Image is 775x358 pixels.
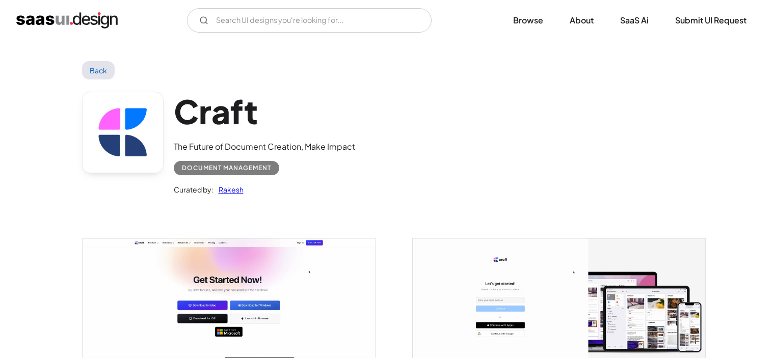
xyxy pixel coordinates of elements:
[557,9,606,32] a: About
[174,141,355,153] div: The Future of Document Creation, Make Impact
[174,92,355,131] h1: Craft
[608,9,661,32] a: SaaS Ai
[501,9,555,32] a: Browse
[213,183,244,196] a: Rakesh
[82,61,115,79] a: Back
[187,8,432,33] form: Email Form
[174,183,213,196] div: Curated by:
[182,162,271,174] div: Document Management
[16,12,118,29] a: home
[663,9,759,32] a: Submit UI Request
[187,8,432,33] input: Search UI designs you're looking for...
